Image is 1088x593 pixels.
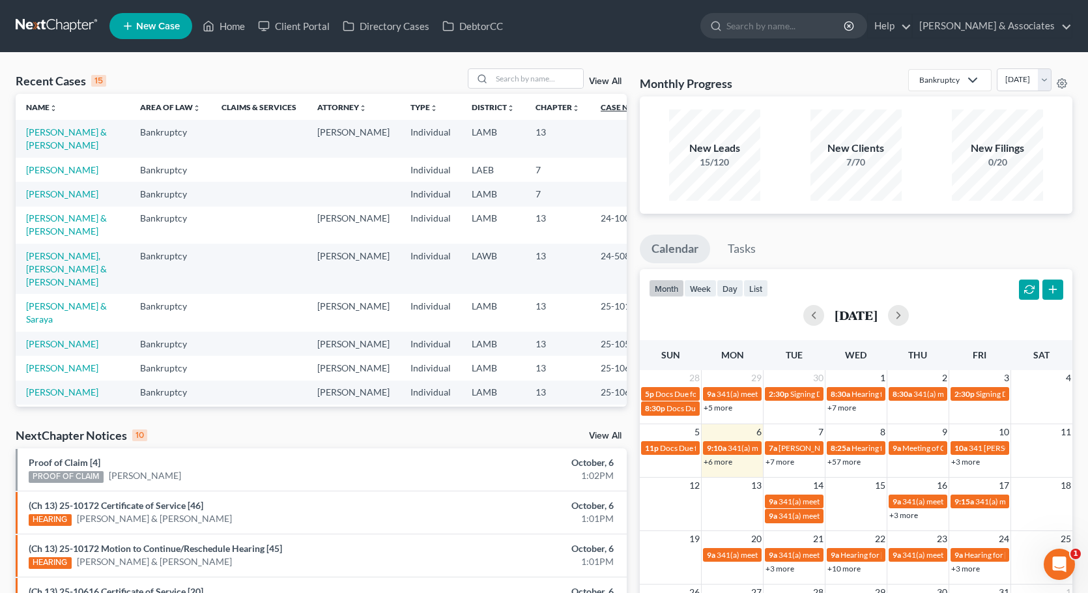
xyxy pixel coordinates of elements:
span: [PERSON_NAME] - Arraignment [779,443,889,453]
span: Meeting of Creditors for [PERSON_NAME] [902,443,1047,453]
td: 25-10616 [590,356,654,380]
span: 11p [645,443,659,453]
div: HEARING [29,514,72,526]
a: +3 more [951,564,980,573]
span: 341(a) meeting for [PERSON_NAME] [717,550,842,560]
td: Individual [400,381,461,405]
td: LAMB [461,332,525,356]
td: Bankruptcy [130,356,211,380]
span: 15 [874,478,887,493]
a: +7 more [827,403,856,412]
a: Calendar [640,235,710,263]
td: LAMB [461,182,525,206]
span: Sat [1033,349,1050,360]
a: +3 more [766,564,794,573]
span: 341(a) meeting for [PERSON_NAME] [779,511,904,521]
span: 11 [1059,424,1072,440]
a: +6 more [704,457,732,467]
i: unfold_more [193,104,201,112]
a: Chapterunfold_more [536,102,580,112]
td: [PERSON_NAME] [307,207,400,244]
div: 0/20 [952,156,1043,169]
a: [PERSON_NAME] & [PERSON_NAME] [26,126,107,151]
span: 9:10a [707,443,726,453]
td: Individual [400,405,461,442]
td: [PERSON_NAME] [307,244,400,294]
div: 10 [132,429,147,441]
a: [PERSON_NAME] [26,188,98,199]
i: unfold_more [507,104,515,112]
a: +3 more [889,510,918,520]
span: Signing Date for [PERSON_NAME] & [PERSON_NAME] [790,389,976,399]
td: 13 [525,356,590,380]
a: [PERSON_NAME] [26,362,98,373]
span: 9a [831,550,839,560]
td: Bankruptcy [130,405,211,442]
i: unfold_more [50,104,57,112]
td: Individual [400,182,461,206]
span: 3 [1003,370,1010,386]
span: 341(a) meeting for [PERSON_NAME] [728,443,853,453]
span: 14 [812,478,825,493]
span: Docs Due for [PERSON_NAME] & [PERSON_NAME] [655,389,832,399]
span: Thu [908,349,927,360]
i: unfold_more [430,104,438,112]
td: Bankruptcy [130,244,211,294]
span: 341 [PERSON_NAME] [969,443,1045,453]
span: 24 [997,531,1010,547]
a: Districtunfold_more [472,102,515,112]
th: Claims & Services [211,94,307,120]
a: Tasks [716,235,767,263]
span: 19 [688,531,701,547]
span: 8:30a [893,389,912,399]
span: 21 [812,531,825,547]
div: PROOF OF CLAIM [29,471,104,483]
h2: [DATE] [835,308,878,322]
td: 13 [525,294,590,331]
td: Bankruptcy [130,381,211,405]
span: Docs Due for [PERSON_NAME] [666,403,774,413]
td: [PERSON_NAME] [307,332,400,356]
a: Nameunfold_more [26,102,57,112]
span: 18 [1059,478,1072,493]
a: +5 more [704,403,732,412]
div: HEARING [29,557,72,569]
div: 1:02PM [427,469,614,482]
span: 9a [707,389,715,399]
a: DebtorCC [436,14,509,38]
span: 9a [893,497,901,506]
i: unfold_more [359,104,367,112]
span: Hearing for [PERSON_NAME] [852,443,953,453]
td: 13 [525,244,590,294]
span: 17 [997,478,1010,493]
span: New Case [136,22,180,31]
td: Individual [400,120,461,157]
span: Hearing for [PERSON_NAME] & [PERSON_NAME] [840,550,1011,560]
span: 8 [879,424,887,440]
a: +7 more [766,457,794,467]
td: Individual [400,332,461,356]
td: Individual [400,158,461,182]
a: Proof of Claim [4] [29,457,100,468]
td: 25-10593 [590,332,654,356]
span: 30 [812,370,825,386]
span: 28 [688,370,701,386]
td: 24-50845 [590,244,654,294]
span: 8:30p [645,403,665,413]
span: 8:30a [831,389,850,399]
td: Bankruptcy [130,207,211,244]
span: 341(a) meeting for [PERSON_NAME] [779,550,904,560]
td: Individual [400,356,461,380]
span: 1 [879,370,887,386]
td: LAEB [461,158,525,182]
td: LAMB [461,405,525,442]
span: 7a [769,443,777,453]
span: Wed [845,349,866,360]
a: View All [589,431,622,441]
a: [PERSON_NAME] & Saraya [26,300,107,325]
div: October, 6 [427,456,614,469]
td: [PERSON_NAME] [307,120,400,157]
span: Tue [786,349,803,360]
a: [PERSON_NAME] & [PERSON_NAME] [77,555,232,568]
td: [PERSON_NAME] [307,381,400,405]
